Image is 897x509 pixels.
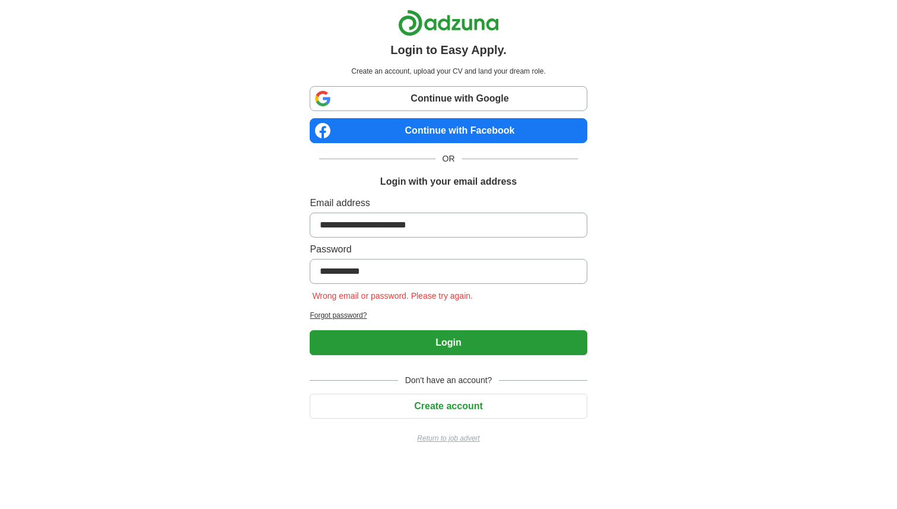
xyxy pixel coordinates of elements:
[310,433,587,444] a: Return to job advert
[380,175,517,189] h1: Login with your email address
[310,291,475,301] span: Wrong email or password. Please try again.
[310,196,587,210] label: Email address
[398,10,499,36] img: Adzuna logo
[435,153,462,165] span: OR
[398,374,500,387] span: Don't have an account?
[310,310,587,321] a: Forgot password?
[310,401,587,411] a: Create account
[312,66,584,77] p: Create an account, upload your CV and land your dream role.
[310,242,587,257] label: Password
[310,86,587,111] a: Continue with Google
[390,41,507,59] h1: Login to Easy Apply.
[310,118,587,143] a: Continue with Facebook
[310,330,587,355] button: Login
[310,394,587,419] button: Create account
